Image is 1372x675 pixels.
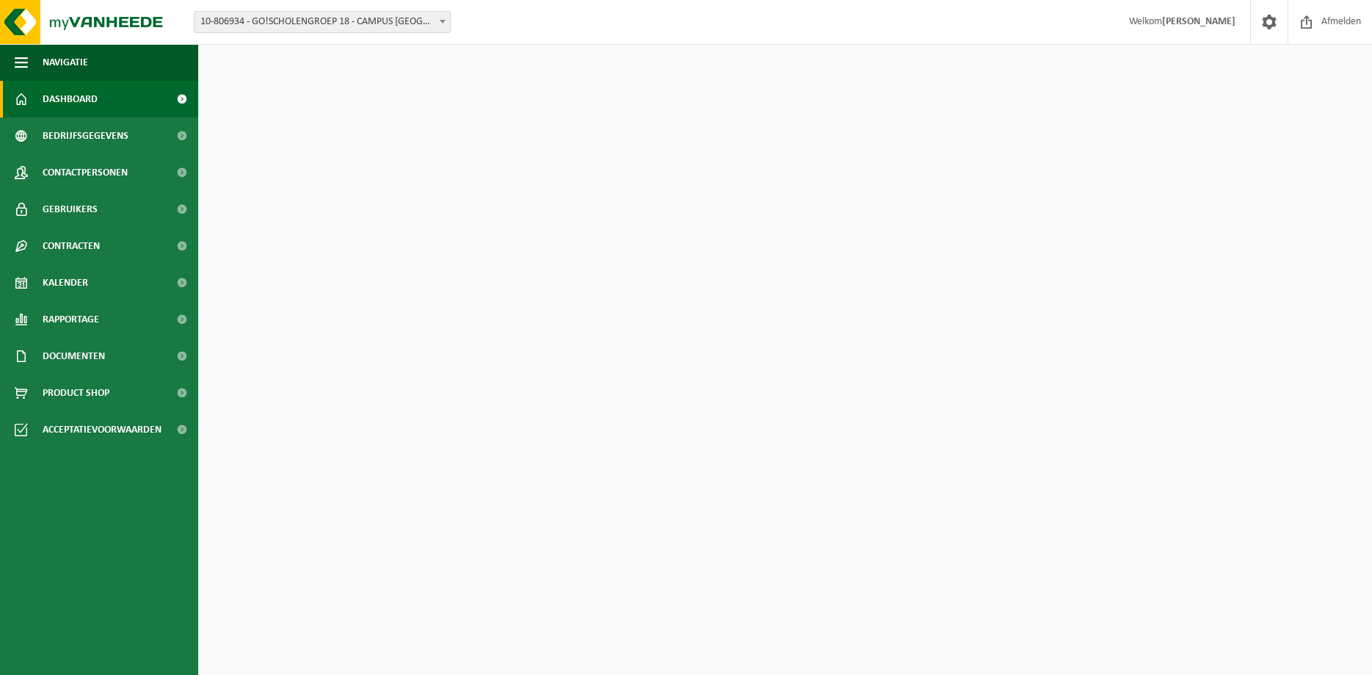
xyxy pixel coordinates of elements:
[194,11,451,33] span: 10-806934 - GO!SCHOLENGROEP 18 - CAMPUS HAMME - HAMME
[43,411,161,448] span: Acceptatievoorwaarden
[43,375,109,411] span: Product Shop
[43,44,88,81] span: Navigatie
[195,12,450,32] span: 10-806934 - GO!SCHOLENGROEP 18 - CAMPUS HAMME - HAMME
[43,338,105,375] span: Documenten
[43,191,98,228] span: Gebruikers
[43,154,128,191] span: Contactpersonen
[43,81,98,118] span: Dashboard
[43,228,100,264] span: Contracten
[43,301,99,338] span: Rapportage
[1162,16,1235,27] strong: [PERSON_NAME]
[43,118,128,154] span: Bedrijfsgegevens
[43,264,88,301] span: Kalender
